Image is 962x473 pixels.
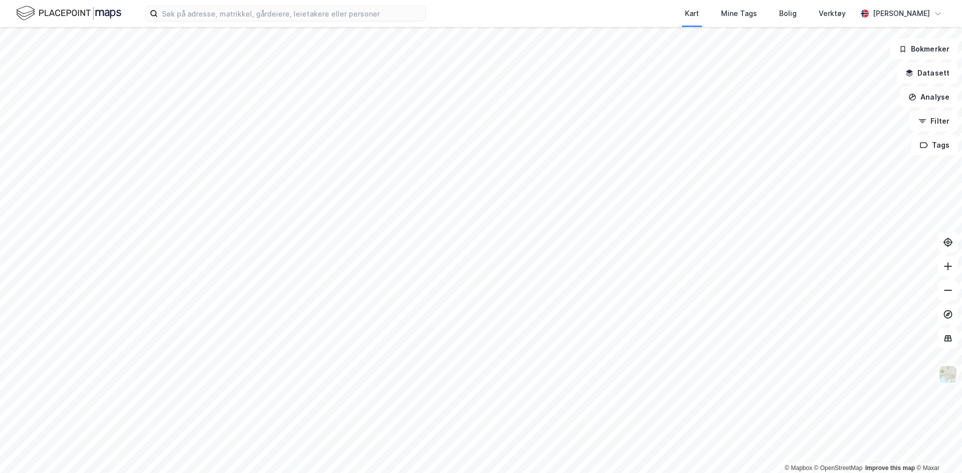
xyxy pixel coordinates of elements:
[912,425,962,473] iframe: Chat Widget
[158,6,425,21] input: Søk på adresse, matrikkel, gårdeiere, leietakere eller personer
[897,63,958,83] button: Datasett
[819,8,846,20] div: Verktøy
[785,464,812,471] a: Mapbox
[890,39,958,59] button: Bokmerker
[912,425,962,473] div: Kontrollprogram for chat
[779,8,797,20] div: Bolig
[900,87,958,107] button: Analyse
[16,5,121,22] img: logo.f888ab2527a4732fd821a326f86c7f29.svg
[873,8,930,20] div: [PERSON_NAME]
[814,464,863,471] a: OpenStreetMap
[685,8,699,20] div: Kart
[910,111,958,131] button: Filter
[721,8,757,20] div: Mine Tags
[938,365,957,384] img: Z
[911,135,958,155] button: Tags
[865,464,915,471] a: Improve this map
